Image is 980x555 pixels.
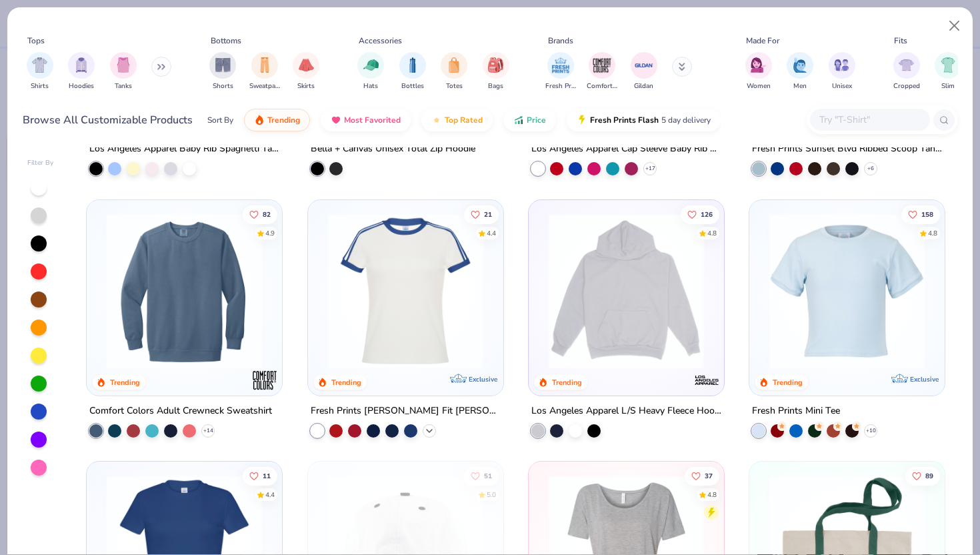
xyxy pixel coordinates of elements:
[787,52,813,91] div: filter for Men
[421,109,493,131] button: Top Rated
[488,57,503,73] img: Bags Image
[89,403,272,420] div: Comfort Colors Adult Crewneck Sweatshirt
[829,52,855,91] div: filter for Unisex
[707,228,717,238] div: 4.8
[483,472,491,479] span: 51
[399,52,426,91] div: filter for Bottles
[793,81,807,91] span: Men
[27,52,53,91] button: filter button
[752,403,840,420] div: Fresh Prints Mini Tee
[68,52,95,91] button: filter button
[681,205,719,223] button: Like
[311,141,475,157] div: Bella + Canvas Unisex Total Zip Hoodie
[834,57,849,73] img: Unisex Image
[257,57,272,73] img: Sweatpants Image
[252,367,279,394] img: Comfort Colors logo
[405,57,420,73] img: Bottles Image
[357,52,384,91] button: filter button
[941,81,955,91] span: Slim
[215,57,231,73] img: Shorts Image
[894,35,907,47] div: Fits
[567,109,721,131] button: Fresh Prints Flash5 day delivery
[265,490,275,500] div: 4.4
[483,52,509,91] div: filter for Bags
[445,115,483,125] span: Top Rated
[587,52,617,91] div: filter for Comfort Colors
[935,52,961,91] button: filter button
[901,205,940,223] button: Like
[293,52,319,91] button: filter button
[483,211,491,217] span: 21
[267,115,300,125] span: Trending
[752,141,942,157] div: Fresh Prints Sunset Blvd Ribbed Scoop Tank Top
[31,81,49,91] span: Shirts
[463,205,498,223] button: Like
[263,211,271,217] span: 82
[705,472,713,479] span: 37
[249,52,280,91] div: filter for Sweatpants
[545,52,576,91] div: filter for Fresh Prints
[357,52,384,91] div: filter for Hats
[763,213,931,368] img: dcfe7741-dfbe-4acc-ad9a-3b0f92b71621
[243,205,277,223] button: Like
[203,427,213,435] span: + 14
[592,55,612,75] img: Comfort Colors Image
[27,158,54,168] div: Filter By
[747,81,771,91] span: Women
[311,403,501,420] div: Fresh Prints [PERSON_NAME] Fit [PERSON_NAME] Shirt with Stripes
[634,55,654,75] img: Gildan Image
[545,81,576,91] span: Fresh Prints
[746,35,779,47] div: Made For
[209,52,236,91] button: filter button
[587,52,617,91] button: filter button
[693,367,720,394] img: Los Angeles Apparel logo
[928,228,937,238] div: 4.8
[488,81,503,91] span: Bags
[299,57,314,73] img: Skirts Image
[548,35,573,47] div: Brands
[590,115,659,125] span: Fresh Prints Flash
[925,472,933,479] span: 89
[265,228,275,238] div: 4.9
[483,52,509,91] button: filter button
[685,466,719,485] button: Like
[207,114,233,126] div: Sort By
[661,113,711,128] span: 5 day delivery
[941,57,955,73] img: Slim Image
[69,81,94,91] span: Hoodies
[110,52,137,91] button: filter button
[469,375,497,384] span: Exclusive
[293,52,319,91] div: filter for Skirts
[359,35,402,47] div: Accessories
[745,52,772,91] button: filter button
[527,115,546,125] span: Price
[921,211,933,217] span: 158
[893,52,920,91] button: filter button
[213,81,233,91] span: Shorts
[486,490,495,500] div: 5.0
[634,81,653,91] span: Gildan
[707,490,717,500] div: 4.8
[32,57,47,73] img: Shirts Image
[331,115,341,125] img: most_fav.gif
[431,115,442,125] img: TopRated.gif
[297,81,315,91] span: Skirts
[363,81,378,91] span: Hats
[249,81,280,91] span: Sweatpants
[100,213,269,368] img: 1f2d2499-41e0-44f5-b794-8109adf84418
[344,115,401,125] span: Most Favorited
[935,52,961,91] div: filter for Slim
[243,466,277,485] button: Like
[910,375,939,384] span: Exclusive
[745,52,772,91] div: filter for Women
[787,52,813,91] button: filter button
[631,52,657,91] button: filter button
[818,112,921,127] input: Try "T-Shirt"
[263,472,271,479] span: 11
[866,427,876,435] span: + 10
[542,213,711,368] img: 6531d6c5-84f2-4e2d-81e4-76e2114e47c4
[486,228,495,238] div: 4.4
[645,165,655,173] span: + 17
[321,109,411,131] button: Most Favorited
[110,52,137,91] div: filter for Tanks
